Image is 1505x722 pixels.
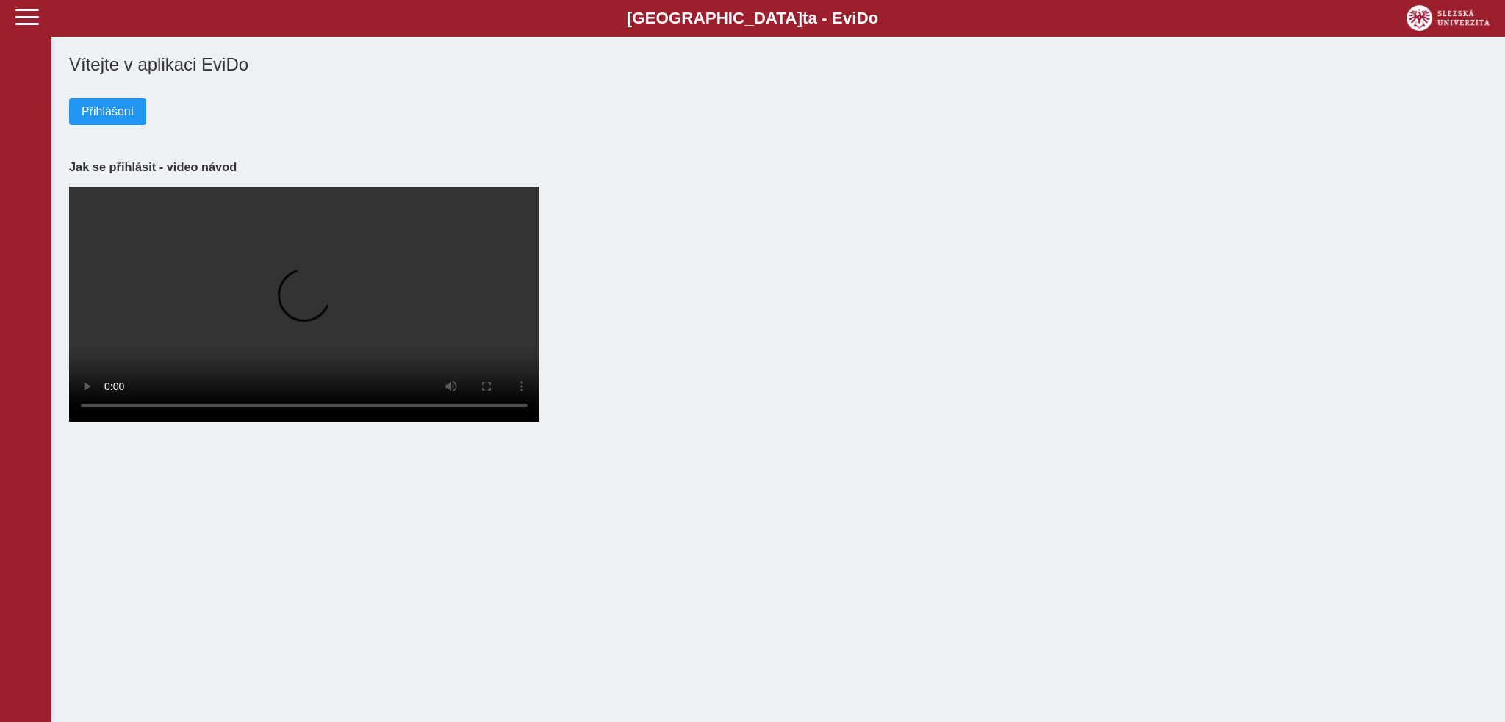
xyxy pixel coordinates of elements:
h3: Jak se přihlásit - video návod [69,160,1487,174]
span: D [856,9,868,27]
button: Přihlášení [69,98,146,125]
video: Your browser does not support the video tag. [69,187,539,422]
span: o [869,9,879,27]
img: logo_web_su.png [1407,5,1490,31]
span: Přihlášení [82,105,134,118]
h1: Vítejte v aplikaci EviDo [69,54,1487,75]
b: [GEOGRAPHIC_DATA] a - Evi [44,9,1461,28]
span: t [802,9,808,27]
